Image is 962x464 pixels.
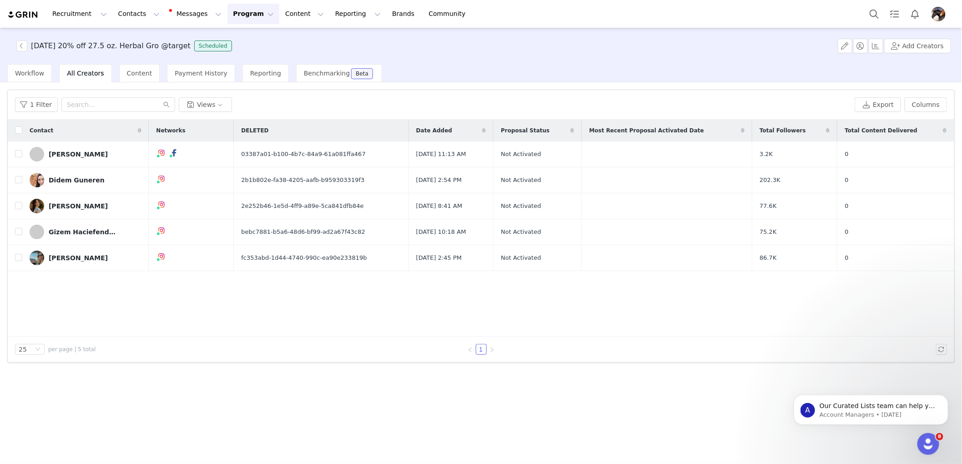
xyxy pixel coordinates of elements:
[855,97,901,112] button: Export
[501,202,541,211] span: Not Activated
[760,253,776,262] span: 86.7K
[845,126,917,135] span: Total Content Delivered
[931,7,946,21] img: 88410df4-e290-4312-aa37-0e37436208f8.jpeg
[416,150,466,159] span: [DATE] 11:13 AM
[489,347,495,353] i: icon: right
[416,126,452,135] span: Date Added
[241,227,365,237] span: bebc7881-b5a6-48d6-bf99-ad2a67f43c82
[49,151,108,158] div: [PERSON_NAME]
[158,149,165,156] img: instagram.svg
[487,344,498,355] li: Next Page
[49,228,117,236] div: Gizem Haciefendioglu
[30,251,141,265] a: [PERSON_NAME]
[31,40,191,51] h3: [DATE] 20% off 27.5 oz. Herbal Gro @target
[501,253,541,262] span: Not Activated
[476,344,486,354] a: 1
[917,433,939,455] iframe: Intercom live chat
[356,71,368,76] div: Beta
[49,202,108,210] div: [PERSON_NAME]
[40,35,157,43] p: Message from Account Managers, sent 11w ago
[179,97,232,112] button: Views
[30,173,141,187] a: Didem Guneren
[30,199,141,213] a: [PERSON_NAME]
[30,199,44,213] img: 64448c13-94cd-4d66-a5a6-35aa7a5dd3f5.jpg
[16,40,236,51] span: [object Object]
[423,4,475,24] a: Community
[416,253,462,262] span: [DATE] 2:45 PM
[194,40,232,51] span: Scheduled
[926,7,955,21] button: Profile
[19,344,27,354] div: 25
[113,4,165,24] button: Contacts
[158,175,165,182] img: instagram.svg
[936,433,943,440] span: 8
[30,126,53,135] span: Contact
[61,97,175,112] input: Search...
[30,251,44,265] img: 85339eca-2b50-4b03-9289-6abe22182888.jpg
[158,201,165,208] img: instagram.svg
[67,70,104,77] span: All Creators
[241,176,364,185] span: 2b1b802e-fa38-4205-aafb-b959303319f3
[158,227,165,234] img: instagram.svg
[241,150,365,159] span: 03387a01-b100-4b7c-84a9-61a081ffa467
[280,4,329,24] button: Content
[905,4,925,24] button: Notifications
[884,39,951,53] button: Add Creators
[465,344,476,355] li: Previous Page
[760,227,776,237] span: 75.2K
[304,70,350,77] span: Benchmarking
[40,26,157,169] span: Our Curated Lists team can help you find more creators! Our team of prospect-sourcing experts are...
[47,4,112,24] button: Recruitment
[241,202,363,211] span: 2e252b46-1e5d-4ff9-a89e-5ca841dfb84e
[330,4,386,24] button: Reporting
[48,345,96,353] span: per page | 5 total
[241,253,367,262] span: fc353abd-1d44-4740-990c-ea90e233819b
[15,97,58,112] button: 1 Filter
[845,202,848,211] span: 0
[468,347,473,353] i: icon: left
[501,176,541,185] span: Not Activated
[905,97,947,112] button: Columns
[387,4,423,24] a: Brands
[30,225,141,239] a: Gizem Haciefendioglu
[127,70,152,77] span: Content
[15,70,44,77] span: Workflow
[501,150,541,159] span: Not Activated
[589,126,704,135] span: Most Recent Proposal Activated Date
[241,126,268,135] span: DELETED
[158,253,165,260] img: instagram.svg
[175,70,227,77] span: Payment History
[416,176,462,185] span: [DATE] 2:54 PM
[501,126,549,135] span: Proposal Status
[416,227,466,237] span: [DATE] 10:18 AM
[166,4,227,24] button: Messages
[49,254,108,262] div: [PERSON_NAME]
[30,173,44,187] img: b35278a2-e4bb-4af7-8555-26851663bbe1.jpg
[250,70,281,77] span: Reporting
[35,347,40,353] i: icon: down
[156,126,185,135] span: Networks
[885,4,905,24] a: Tasks
[7,10,39,19] img: grin logo
[476,344,487,355] li: 1
[760,126,806,135] span: Total Followers
[845,227,848,237] span: 0
[163,101,170,108] i: icon: search
[227,4,279,24] button: Program
[845,176,848,185] span: 0
[864,4,884,24] button: Search
[760,202,776,211] span: 77.6K
[780,376,962,439] iframe: Intercom notifications message
[760,150,773,159] span: 3.2K
[416,202,463,211] span: [DATE] 8:41 AM
[501,227,541,237] span: Not Activated
[49,177,105,184] div: Didem Guneren
[845,253,848,262] span: 0
[760,176,781,185] span: 202.3K
[30,147,141,161] a: [PERSON_NAME]
[845,150,848,159] span: 0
